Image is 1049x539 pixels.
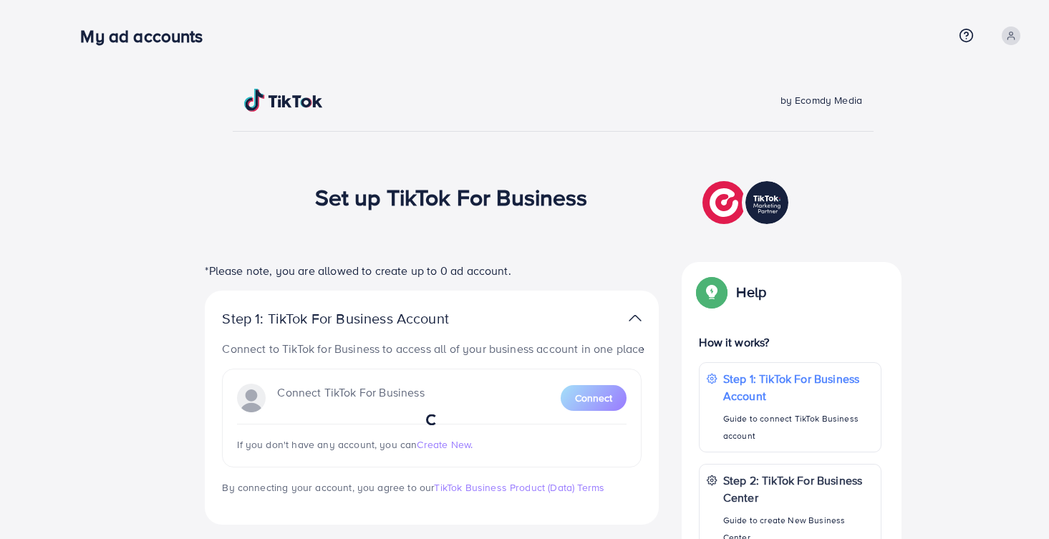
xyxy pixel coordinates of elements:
[699,279,725,305] img: Popup guide
[629,308,642,329] img: TikTok partner
[702,178,792,228] img: TikTok partner
[222,310,494,327] p: Step 1: TikTok For Business Account
[723,472,874,506] p: Step 2: TikTok For Business Center
[723,410,874,445] p: Guide to connect TikTok Business account
[80,26,214,47] h3: My ad accounts
[205,262,659,279] p: *Please note, you are allowed to create up to 0 ad account.
[315,183,588,210] h1: Set up TikTok For Business
[699,334,881,351] p: How it works?
[244,89,323,112] img: TikTok
[736,283,766,301] p: Help
[723,370,874,404] p: Step 1: TikTok For Business Account
[780,93,862,107] span: by Ecomdy Media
